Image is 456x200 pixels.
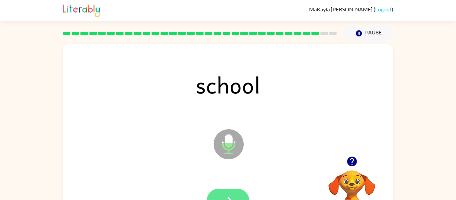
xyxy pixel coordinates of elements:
[309,6,374,12] span: MaKayla [PERSON_NAME]
[375,6,392,12] a: Logout
[345,26,393,41] button: Pause
[309,6,393,12] div: ( )
[63,3,100,17] img: Literably
[186,67,271,102] span: school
